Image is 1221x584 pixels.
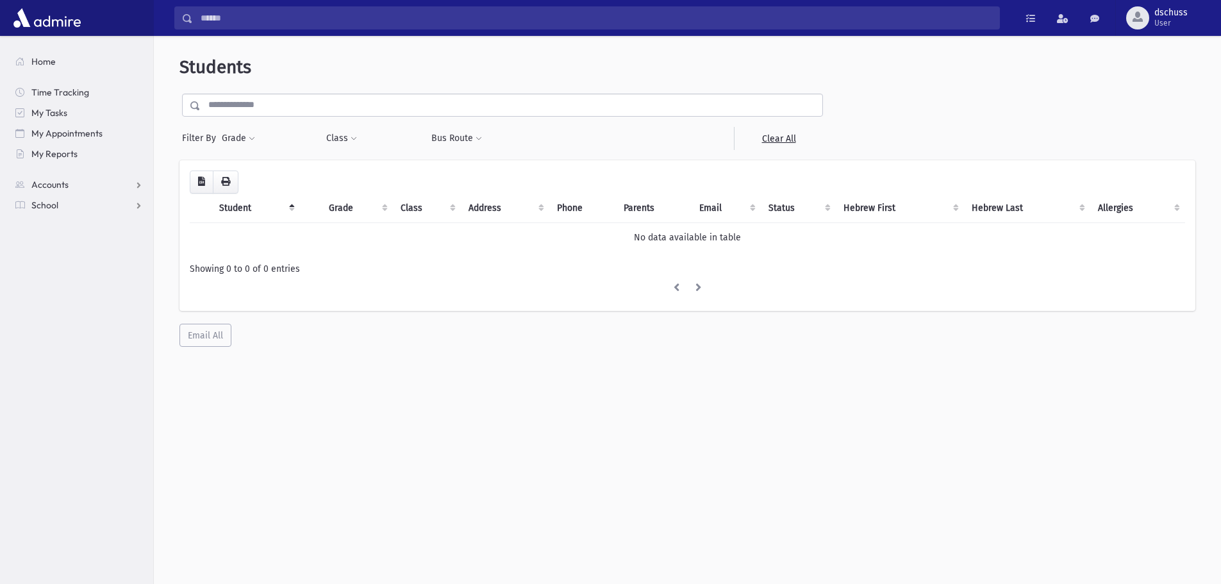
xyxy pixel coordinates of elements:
th: Hebrew First: activate to sort column ascending [836,194,964,223]
span: My Tasks [31,107,67,119]
span: dschuss [1154,8,1188,18]
th: Email: activate to sort column ascending [692,194,761,223]
span: Students [179,56,251,78]
button: Grade [221,127,256,150]
a: My Reports [5,144,153,164]
a: Accounts [5,174,153,195]
button: Bus Route [431,127,483,150]
th: Hebrew Last: activate to sort column ascending [964,194,1090,223]
span: Filter By [182,131,221,145]
th: Class: activate to sort column ascending [393,194,461,223]
th: Grade: activate to sort column ascending [321,194,393,223]
img: AdmirePro [10,5,84,31]
th: Status: activate to sort column ascending [761,194,836,223]
span: Home [31,56,56,67]
button: CSV [190,171,213,194]
a: Home [5,51,153,72]
th: Allergies: activate to sort column ascending [1090,194,1185,223]
a: Time Tracking [5,82,153,103]
span: Time Tracking [31,87,89,98]
th: Parents [616,194,692,223]
button: Class [326,127,358,150]
span: School [31,199,58,211]
div: Showing 0 to 0 of 0 entries [190,262,1185,276]
button: Email All [179,324,231,347]
th: Address: activate to sort column ascending [461,194,549,223]
td: No data available in table [190,222,1185,252]
th: Phone [549,194,615,223]
a: School [5,195,153,215]
a: My Appointments [5,123,153,144]
span: My Appointments [31,128,103,139]
input: Search [193,6,999,29]
span: My Reports [31,148,78,160]
span: Accounts [31,179,69,190]
span: User [1154,18,1188,28]
button: Print [213,171,238,194]
th: Student: activate to sort column descending [212,194,300,223]
a: Clear All [734,127,823,150]
a: My Tasks [5,103,153,123]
